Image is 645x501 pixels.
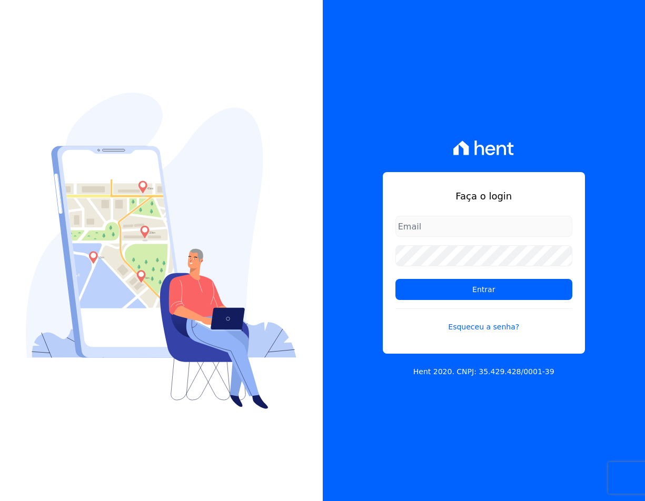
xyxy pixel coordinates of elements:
[395,216,572,237] input: Email
[395,189,572,203] h1: Faça o login
[395,279,572,300] input: Entrar
[26,93,296,409] img: Login
[395,308,572,333] a: Esqueceu a senha?
[413,366,554,377] p: Hent 2020. CNPJ: 35.429.428/0001-39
